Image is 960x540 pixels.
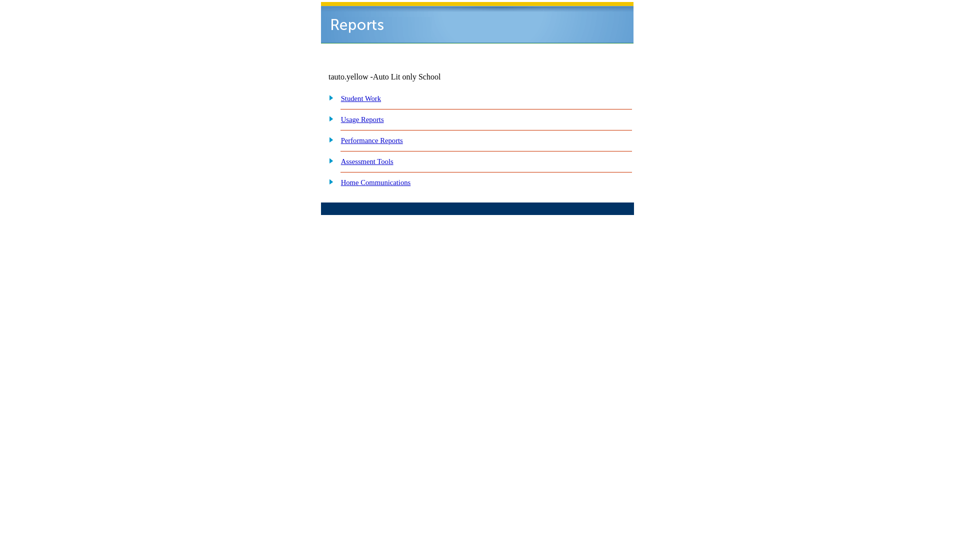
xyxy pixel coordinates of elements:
[323,177,334,186] img: plus.gif
[341,136,403,144] a: Performance Reports
[323,93,334,102] img: plus.gif
[328,72,512,81] td: tauto.yellow -
[341,94,381,102] a: Student Work
[341,157,393,165] a: Assessment Tools
[321,2,633,43] img: header
[341,115,384,123] a: Usage Reports
[373,72,441,81] nobr: Auto Lit only School
[323,135,334,144] img: plus.gif
[341,178,411,186] a: Home Communications
[323,156,334,165] img: plus.gif
[323,114,334,123] img: plus.gif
